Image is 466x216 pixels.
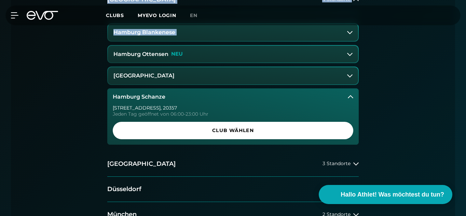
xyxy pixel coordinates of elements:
span: Hallo Athlet! Was möchtest du tun? [341,190,444,199]
h3: Hamburg Ottensen [113,51,168,57]
p: NEU [171,51,183,57]
button: Hamburg Schanze [107,88,359,105]
button: Düsseldorf2 Standorte [107,177,359,202]
h3: Hamburg Blankenese [113,29,175,35]
a: Clubs [106,12,138,18]
span: 3 Standorte [323,161,351,166]
h3: [GEOGRAPHIC_DATA] [113,73,175,79]
span: Club wählen [121,127,345,134]
span: Clubs [106,12,124,18]
div: [STREET_ADDRESS] , 20357 [113,105,353,110]
h2: [GEOGRAPHIC_DATA] [107,160,176,168]
button: [GEOGRAPHIC_DATA] [108,67,358,84]
h2: Düsseldorf [107,185,141,193]
button: [GEOGRAPHIC_DATA]3 Standorte [107,152,359,177]
button: Hamburg Blankenese [108,24,358,41]
button: Hallo Athlet! Was möchtest du tun? [319,185,452,204]
div: Jeden Tag geöffnet von 06:00-23:00 Uhr [113,112,353,116]
a: Club wählen [113,122,353,139]
h3: Hamburg Schanze [113,94,165,100]
button: Hamburg OttensenNEU [108,46,358,63]
span: en [190,12,197,18]
a: en [190,12,206,19]
a: MYEVO LOGIN [138,12,176,18]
